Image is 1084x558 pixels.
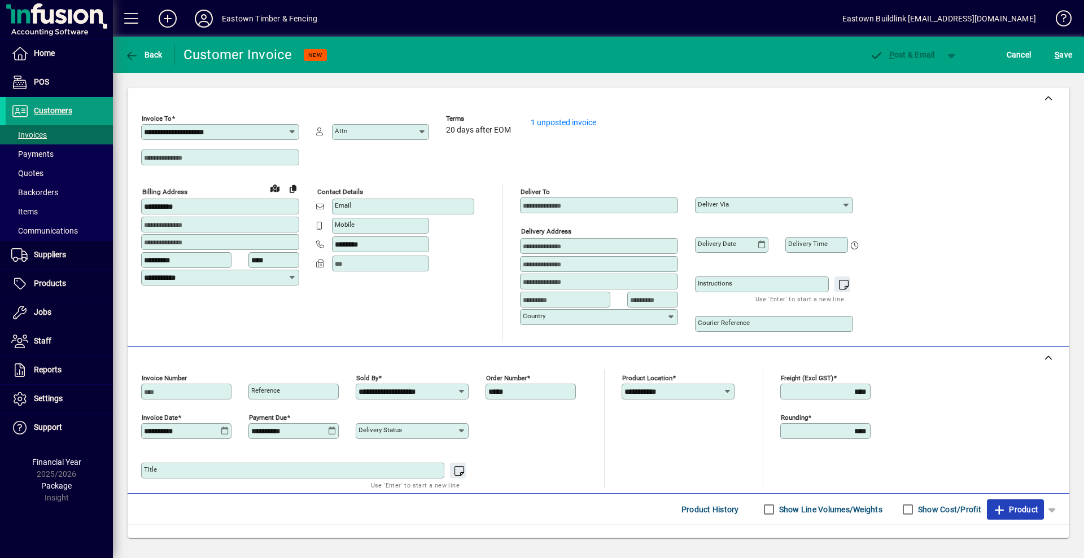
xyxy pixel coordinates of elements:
[222,10,317,28] div: Eastown Timber & Fencing
[335,127,347,135] mat-label: Attn
[6,39,113,68] a: Home
[698,200,729,208] mat-label: Deliver via
[142,115,172,122] mat-label: Invoice To
[6,68,113,96] a: POS
[6,144,113,164] a: Payments
[6,125,113,144] a: Invoices
[335,221,355,229] mat-label: Mobile
[6,414,113,442] a: Support
[41,481,72,490] span: Package
[1052,45,1075,65] button: Save
[34,279,66,288] span: Products
[308,51,322,59] span: NEW
[987,499,1044,520] button: Product
[186,8,222,29] button: Profile
[356,374,378,382] mat-label: Sold by
[34,49,55,58] span: Home
[681,500,739,519] span: Product History
[32,458,81,467] span: Financial Year
[1004,45,1034,65] button: Cancel
[6,183,113,202] a: Backorders
[1055,46,1072,64] span: ave
[6,241,113,269] a: Suppliers
[122,45,165,65] button: Back
[34,106,72,115] span: Customers
[1055,50,1059,59] span: S
[125,50,163,59] span: Back
[34,365,62,374] span: Reports
[150,8,186,29] button: Add
[486,374,527,382] mat-label: Order number
[777,504,882,515] label: Show Line Volumes/Weights
[11,188,58,197] span: Backorders
[993,500,1038,519] span: Product
[6,298,113,327] a: Jobs
[788,240,828,248] mat-label: Delivery time
[521,188,550,196] mat-label: Deliver To
[34,394,63,403] span: Settings
[6,221,113,240] a: Communications
[677,499,744,520] button: Product History
[34,336,51,345] span: Staff
[446,115,514,122] span: Terms
[359,426,402,434] mat-label: Delivery status
[284,179,302,197] button: Copy to Delivery address
[842,10,1036,28] div: Eastown Buildlink [EMAIL_ADDRESS][DOMAIN_NAME]
[142,414,178,421] mat-label: Invoice date
[1007,46,1031,64] span: Cancel
[11,130,47,139] span: Invoices
[183,46,292,64] div: Customer Invoice
[698,279,732,287] mat-label: Instructions
[251,386,280,394] mat-label: Reference
[6,385,113,413] a: Settings
[11,150,54,159] span: Payments
[11,226,78,235] span: Communications
[864,45,941,65] button: Post & Email
[6,164,113,183] a: Quotes
[6,356,113,384] a: Reports
[34,307,51,317] span: Jobs
[889,50,894,59] span: P
[11,207,38,216] span: Items
[869,50,935,59] span: ost & Email
[335,201,351,209] mat-label: Email
[1047,2,1070,39] a: Knowledge Base
[781,374,833,382] mat-label: Freight (excl GST)
[371,478,460,491] mat-hint: Use 'Enter' to start a new line
[916,504,981,515] label: Show Cost/Profit
[34,77,49,86] span: POS
[698,319,750,327] mat-label: Courier Reference
[6,327,113,355] a: Staff
[6,270,113,298] a: Products
[266,179,284,197] a: View on map
[34,250,66,259] span: Suppliers
[144,465,157,473] mat-label: Title
[113,45,175,65] app-page-header-button: Back
[6,202,113,221] a: Items
[34,423,62,432] span: Support
[249,414,287,421] mat-label: Payment due
[142,374,187,382] mat-label: Invoice number
[11,169,43,178] span: Quotes
[446,126,511,135] span: 20 days after EOM
[755,292,844,305] mat-hint: Use 'Enter' to start a new line
[698,240,736,248] mat-label: Delivery date
[622,374,672,382] mat-label: Product location
[531,118,596,127] a: 1 unposted invoice
[781,414,808,421] mat-label: Rounding
[523,312,545,320] mat-label: Country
